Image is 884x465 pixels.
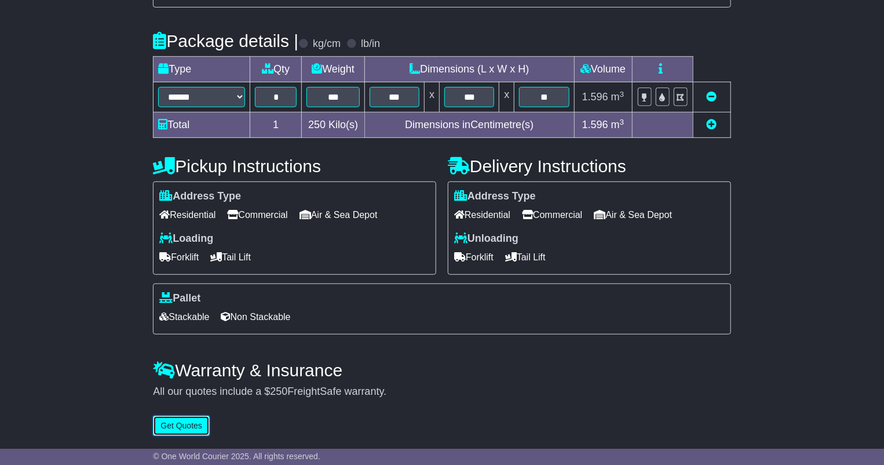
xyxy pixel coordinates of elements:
[499,82,514,112] td: x
[159,190,241,203] label: Address Type
[153,452,320,461] span: © One World Courier 2025. All rights reserved.
[250,112,302,138] td: 1
[574,57,632,82] td: Volume
[153,386,730,398] div: All our quotes include a $ FreightSafe warranty.
[153,416,210,436] button: Get Quotes
[454,190,536,203] label: Address Type
[159,292,200,305] label: Pallet
[153,31,298,50] h4: Package details |
[302,57,365,82] td: Weight
[365,112,575,138] td: Dimensions in Centimetre(s)
[154,112,250,138] td: Total
[707,119,717,130] a: Add new item
[594,206,672,224] span: Air & Sea Depot
[454,232,518,245] label: Unloading
[302,112,365,138] td: Kilo(s)
[365,57,575,82] td: Dimensions (L x W x H)
[153,157,436,176] h4: Pickup Instructions
[313,38,341,50] label: kg/cm
[210,248,251,266] span: Tail Lift
[227,206,287,224] span: Commercial
[250,57,302,82] td: Qty
[454,248,494,266] span: Forklift
[159,232,213,245] label: Loading
[448,157,731,176] h4: Delivery Instructions
[505,248,546,266] span: Tail Lift
[361,38,380,50] label: lb/in
[159,206,215,224] span: Residential
[299,206,378,224] span: Air & Sea Depot
[620,118,624,126] sup: 3
[270,386,287,397] span: 250
[522,206,582,224] span: Commercial
[707,91,717,103] a: Remove this item
[454,206,510,224] span: Residential
[221,308,291,326] span: Non Stackable
[153,361,730,380] h4: Warranty & Insurance
[308,119,326,130] span: 250
[582,91,608,103] span: 1.596
[425,82,440,112] td: x
[159,308,209,326] span: Stackable
[611,91,624,103] span: m
[582,119,608,130] span: 1.596
[611,119,624,130] span: m
[620,90,624,99] sup: 3
[154,57,250,82] td: Type
[159,248,199,266] span: Forklift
